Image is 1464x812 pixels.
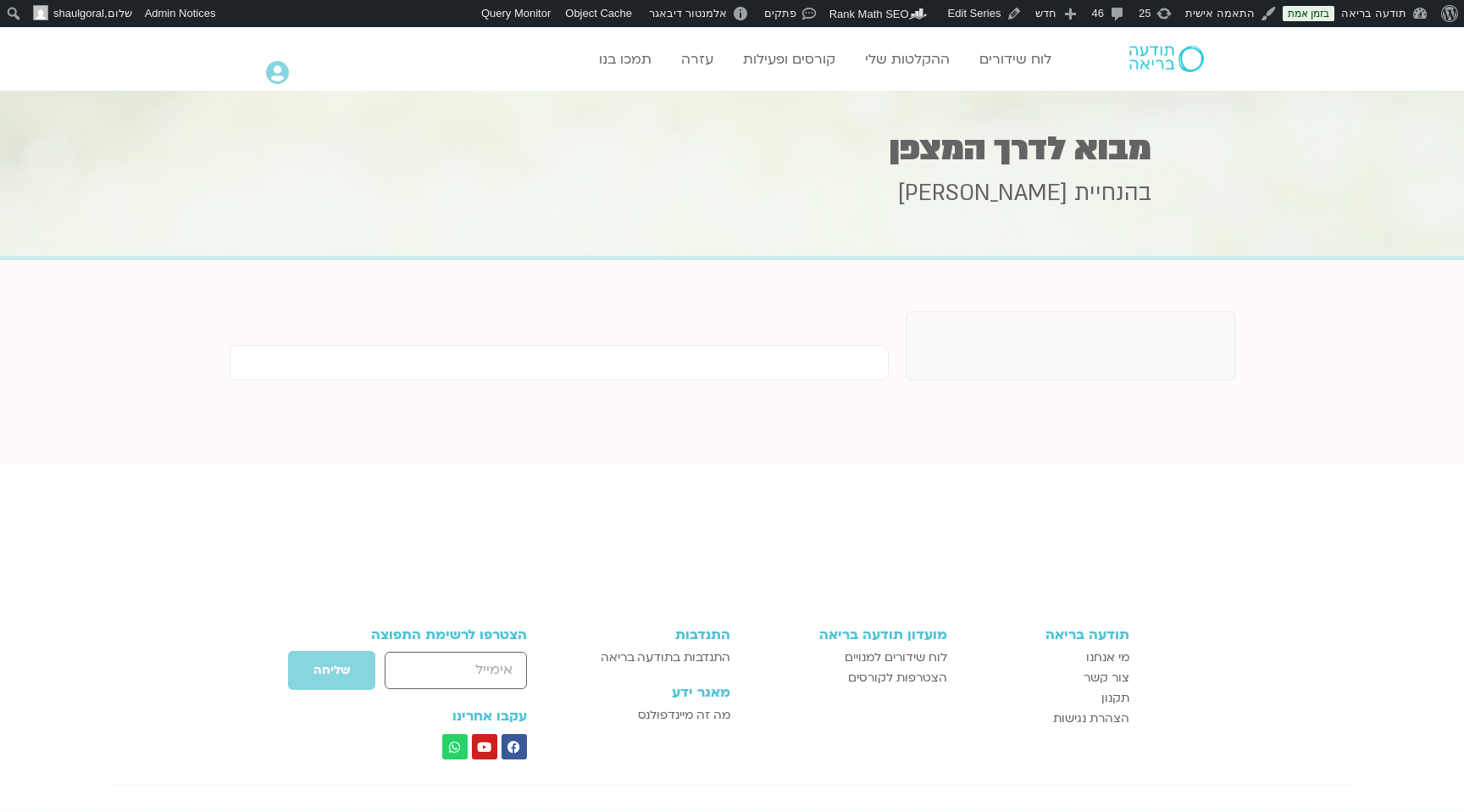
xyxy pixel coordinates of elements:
[335,650,527,699] form: טופס חדש
[1053,709,1129,729] span: הצהרת נגישות
[335,709,527,724] h3: עקבו אחרינו
[1086,648,1129,668] span: מי אנחנו
[601,648,730,668] span: התנדבות בתודעה בריאה
[335,627,527,642] h3: הצטרפו לרשימת התפוצה
[673,43,722,75] a: עזרה
[385,652,526,688] input: אימייל
[964,648,1130,668] a: מי אנחנו
[638,705,730,726] span: מה זה מיינדפולנס
[964,688,1130,709] a: תקנון
[747,668,946,688] a: הצטרפות לקורסים
[1084,668,1129,688] span: צור קשר
[971,43,1060,75] a: לוח שידורים
[964,627,1130,642] h3: תודעה בריאה
[829,8,909,20] span: Rank Math SEO
[1074,178,1151,209] span: בהנחיית
[574,648,730,668] a: התנדבות בתודעה בריאה
[1129,46,1204,71] img: תודעה בריאה
[574,627,730,642] h3: התנדבות
[287,650,376,691] button: שליחה
[1101,688,1129,709] span: תקנון
[1283,6,1334,21] a: בזמן אמת
[735,43,844,75] a: קורסים ופעילות
[857,43,958,75] a: ההקלטות שלי
[313,664,350,677] span: שליחה
[964,709,1130,729] a: הצהרת נגישות
[591,43,660,75] a: תמכו בנו
[574,705,730,726] a: מה זה מיינדפולנס
[848,668,947,688] span: הצטרפות לקורסים
[845,648,947,668] span: לוח שידורים למנויים
[964,668,1130,688] a: צור קשר
[53,7,104,19] span: shaulgoral
[313,132,1151,165] h1: מבוא לדרך המצפן
[898,178,1067,209] span: [PERSON_NAME]
[747,648,946,668] a: לוח שידורים למנויים
[574,685,730,700] h3: מאגר ידע
[747,627,946,642] h3: מועדון תודעה בריאה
